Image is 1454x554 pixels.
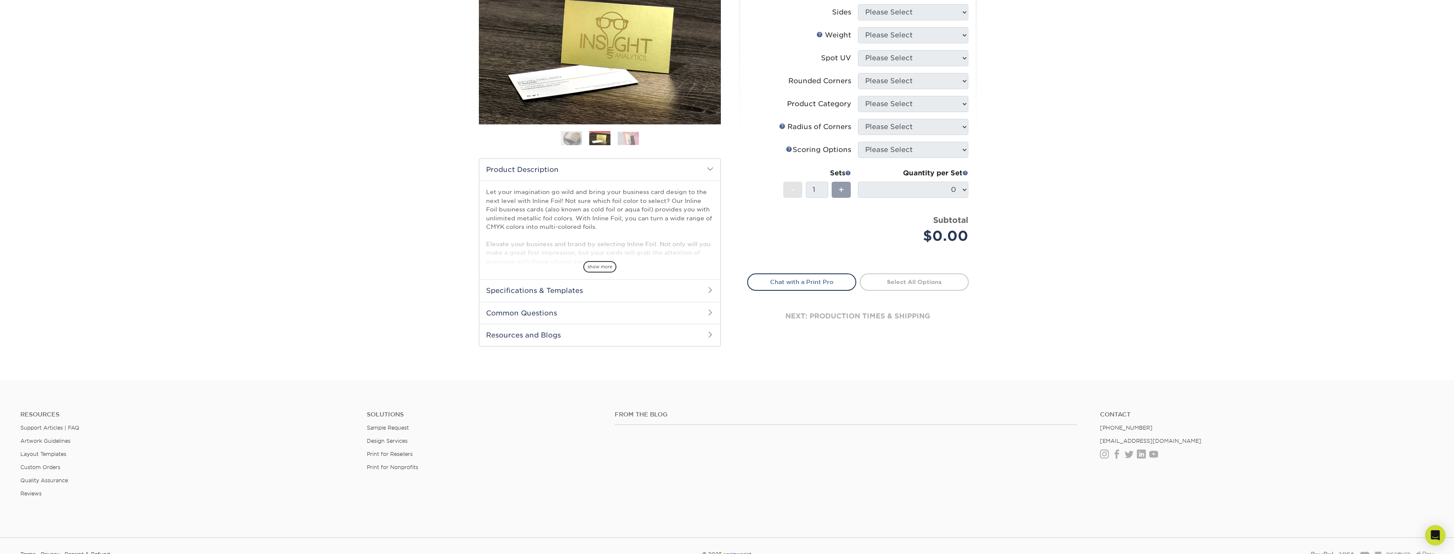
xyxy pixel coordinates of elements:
[20,438,70,444] a: Artwork Guidelines
[583,261,616,273] span: show more
[20,490,42,497] a: Reviews
[618,132,639,145] img: Business Cards 03
[783,168,851,178] div: Sets
[479,279,720,301] h2: Specifications & Templates
[864,226,968,246] div: $0.00
[367,425,409,431] a: Sample Request
[561,128,582,149] img: Business Cards 01
[367,411,602,418] h4: Solutions
[20,464,60,470] a: Custom Orders
[821,53,851,63] div: Spot UV
[20,425,79,431] a: Support Articles | FAQ
[479,302,720,324] h2: Common Questions
[747,273,856,290] a: Chat with a Print Pro
[791,183,795,196] span: -
[1425,525,1446,546] div: Open Intercom Messenger
[367,451,413,457] a: Print for Resellers
[1100,438,1201,444] a: [EMAIL_ADDRESS][DOMAIN_NAME]
[367,464,418,470] a: Print for Nonprofits
[615,411,1077,418] h4: From the Blog
[367,438,408,444] a: Design Services
[786,145,851,155] div: Scoring Options
[788,76,851,86] div: Rounded Corners
[479,324,720,346] h2: Resources and Blogs
[20,477,68,484] a: Quality Assurance
[787,99,851,109] div: Product Category
[20,411,354,418] h4: Resources
[860,273,969,290] a: Select All Options
[479,159,720,180] h2: Product Description
[1100,411,1434,418] a: Contact
[589,132,610,146] img: Business Cards 02
[933,215,968,225] strong: Subtotal
[20,451,66,457] a: Layout Templates
[838,183,844,196] span: +
[1100,425,1153,431] a: [PHONE_NUMBER]
[486,188,714,361] p: Let your imagination go wild and bring your business card design to the next level with Inline Fo...
[832,7,851,17] div: Sides
[858,168,968,178] div: Quantity per Set
[816,30,851,40] div: Weight
[779,122,851,132] div: Radius of Corners
[747,291,969,342] div: next: production times & shipping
